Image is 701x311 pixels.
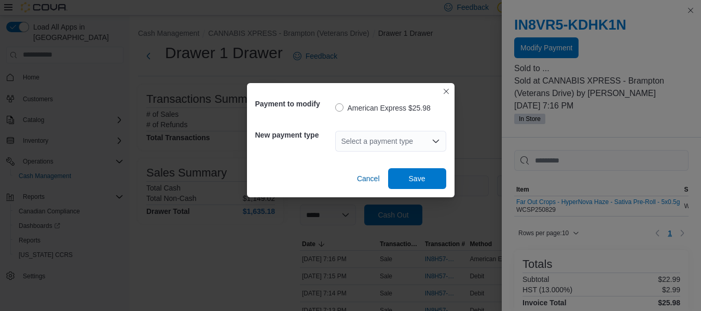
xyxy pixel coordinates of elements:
[353,168,384,189] button: Cancel
[255,93,333,114] h5: Payment to modify
[440,85,452,98] button: Closes this modal window
[335,102,431,114] label: American Express $25.98
[409,173,425,184] span: Save
[357,173,380,184] span: Cancel
[388,168,446,189] button: Save
[255,125,333,145] h5: New payment type
[432,137,440,145] button: Open list of options
[341,135,342,147] input: Accessible screen reader label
